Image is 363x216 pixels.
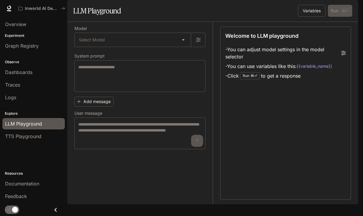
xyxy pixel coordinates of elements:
[74,26,87,31] p: Model
[74,54,105,58] p: System prompt
[298,5,325,17] button: Variables
[79,37,105,43] span: Select Model
[16,2,68,14] button: All workspaces
[225,61,346,71] li: - You can use variables like this:
[74,111,102,115] p: User message
[297,63,332,69] code: {{variable_name}}
[240,72,260,79] div: Run
[75,33,191,47] div: Select Model
[225,45,346,61] li: - You can adjust model settings in the model selector
[25,6,58,11] p: Inworld AI Demos
[74,97,114,107] button: Add message
[225,32,298,40] p: Welcome to LLM playground
[250,74,257,78] p: ⌘⏎
[225,71,346,81] li: - Click to get a response
[73,5,121,17] h1: LLM Playground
